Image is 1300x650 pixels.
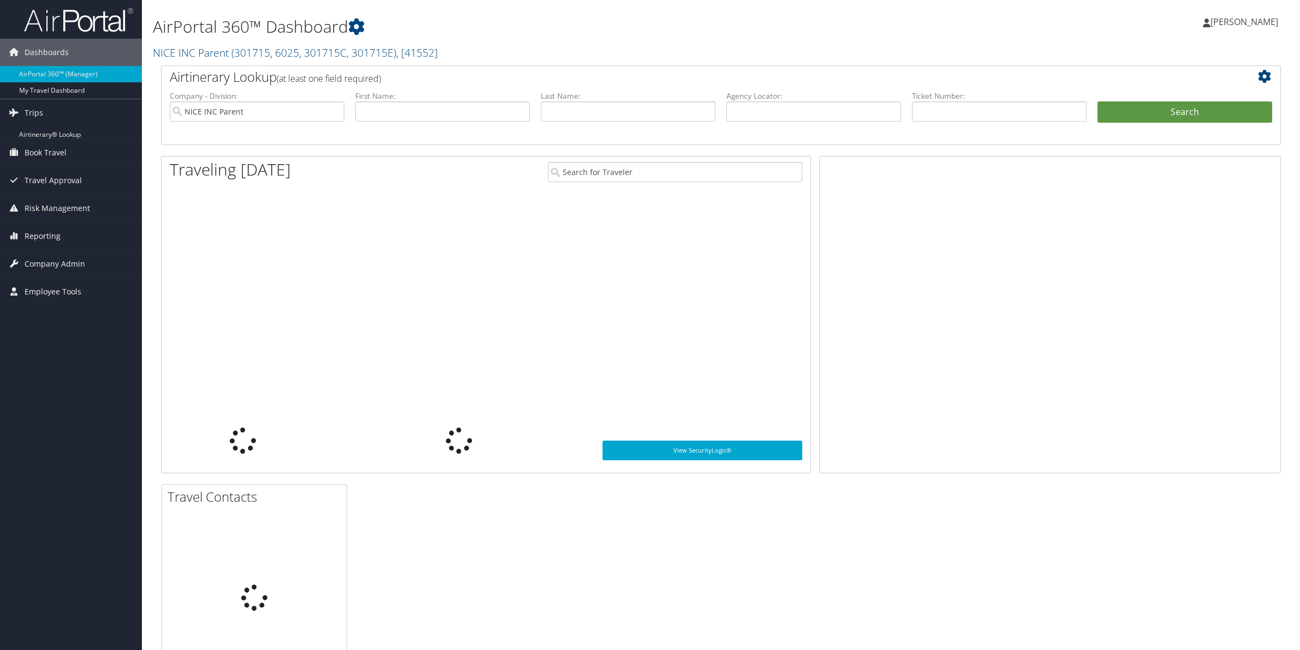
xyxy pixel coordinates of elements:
a: NICE INC Parent [153,45,438,60]
span: Dashboards [25,39,69,66]
label: Company - Division: [170,91,344,101]
span: Trips [25,99,43,127]
a: [PERSON_NAME] [1203,5,1289,38]
span: (at least one field required) [277,73,381,85]
input: Search for Traveler [548,162,802,182]
span: Reporting [25,222,61,250]
span: Book Travel [25,139,67,166]
span: [PERSON_NAME] [1210,16,1278,28]
span: ( 301715, 6025, 301715C, 301715E ) [231,45,396,60]
h1: AirPortal 360™ Dashboard [153,15,910,38]
label: First Name: [355,91,530,101]
h2: Travel Contacts [168,487,347,506]
h1: Traveling [DATE] [170,158,291,181]
span: Employee Tools [25,278,81,305]
label: Agency Locator: [726,91,901,101]
span: Company Admin [25,250,85,278]
span: Travel Approval [25,167,82,194]
label: Ticket Number: [912,91,1087,101]
img: airportal-logo.png [24,7,133,33]
span: Risk Management [25,195,90,222]
a: View SecurityLogic® [603,441,802,460]
label: Last Name: [541,91,715,101]
span: , [ 41552 ] [396,45,438,60]
button: Search [1098,101,1272,123]
h2: Airtinerary Lookup [170,68,1179,86]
